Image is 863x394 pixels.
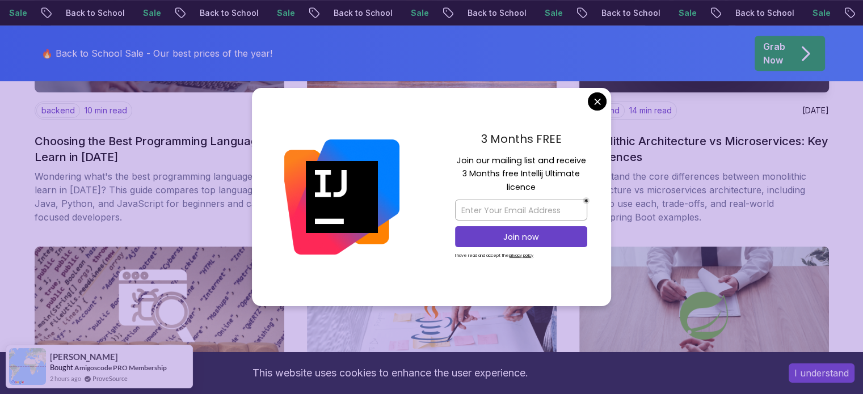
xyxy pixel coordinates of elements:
p: Sale [133,7,170,19]
span: Bought [50,363,73,372]
p: Wondering what's the best programming language to learn in [DATE]? This guide compares top langua... [35,170,284,224]
p: Sale [535,7,571,19]
p: Sale [803,7,839,19]
p: Back to School [726,7,803,19]
p: 14 min read [629,105,672,116]
h2: Monolithic Architecture vs Microservices: Key Differences [579,133,829,165]
span: [PERSON_NAME] [50,352,118,362]
p: [DATE] [802,105,829,116]
p: Back to School [190,7,267,19]
p: Sale [401,7,437,19]
p: Back to School [458,7,535,19]
img: provesource social proof notification image [9,348,46,385]
p: Understand the core differences between monolithic architecture vs microservices architecture, in... [579,170,829,224]
a: Amigoscode PRO Membership [74,363,167,372]
p: 🔥 Back to School Sale - Our best prices of the year! [41,46,272,60]
p: Sale [669,7,705,19]
button: Accept cookies [789,363,854,383]
p: Back to School [56,7,133,19]
p: Back to School [592,7,669,19]
p: Grab Now [763,40,785,67]
p: backend [36,103,80,118]
h2: Choosing the Best Programming Language to Learn in [DATE] [35,133,284,165]
p: Back to School [324,7,401,19]
img: image [307,247,557,388]
img: image [579,247,829,388]
p: 10 min read [85,105,127,116]
p: Sale [267,7,304,19]
div: This website uses cookies to enhance the user experience. [9,361,772,385]
span: 2 hours ago [50,374,81,383]
a: ProveSource [92,374,128,383]
img: image [35,247,284,388]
